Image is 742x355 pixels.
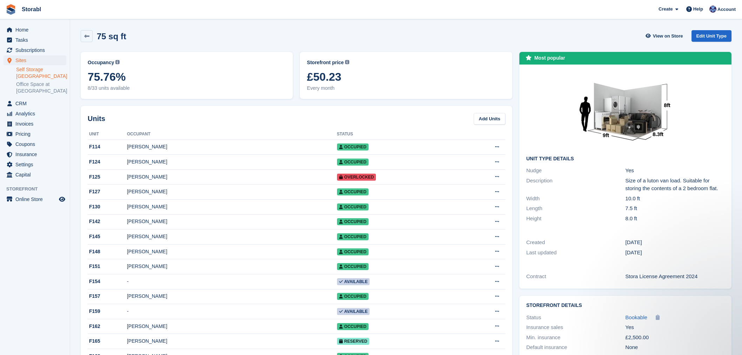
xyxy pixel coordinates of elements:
[337,203,369,210] span: Occupied
[15,160,58,169] span: Settings
[4,129,66,139] a: menu
[4,149,66,159] a: menu
[88,278,127,285] div: F154
[4,160,66,169] a: menu
[526,215,626,223] div: Height
[337,263,369,270] span: Occupied
[625,195,724,203] div: 10.0 ft
[625,314,647,322] a: Bookable
[88,71,286,83] span: 75.76%
[88,59,114,66] span: Occupancy
[625,273,724,281] div: Stora License Agreement 2024
[127,323,337,330] div: [PERSON_NAME]
[653,33,683,40] span: View on Store
[88,158,127,166] div: F124
[88,129,127,140] th: Unit
[4,45,66,55] a: menu
[692,30,731,42] a: Edit Unit Type
[15,55,58,65] span: Sites
[625,205,724,213] div: 7.5 ft
[15,35,58,45] span: Tasks
[127,218,337,225] div: [PERSON_NAME]
[15,45,58,55] span: Subscriptions
[337,323,369,330] span: Occupied
[15,139,58,149] span: Coupons
[15,170,58,180] span: Capital
[127,143,337,150] div: [PERSON_NAME]
[127,304,337,319] td: -
[693,6,703,13] span: Help
[88,218,127,225] div: F142
[307,85,505,92] span: Every month
[127,293,337,300] div: [PERSON_NAME]
[127,337,337,345] div: [PERSON_NAME]
[337,218,369,225] span: Occupied
[337,233,369,240] span: Occupied
[88,308,127,315] div: F159
[6,186,70,193] span: Storefront
[88,85,286,92] span: 8/33 units available
[15,109,58,119] span: Analytics
[16,81,66,94] a: Office Space at [GEOGRAPHIC_DATA]
[4,99,66,108] a: menu
[88,323,127,330] div: F162
[526,323,626,331] div: Insurance sales
[4,139,66,149] a: menu
[4,25,66,35] a: menu
[88,143,127,150] div: F114
[526,303,724,308] h2: Storefront Details
[127,158,337,166] div: [PERSON_NAME]
[115,60,120,64] img: icon-info-grey-7440780725fd019a000dd9b08b2336e03edf1995a4989e88bcd33f0948082b44.svg
[526,273,626,281] div: Contract
[127,203,337,210] div: [PERSON_NAME]
[526,156,724,162] h2: Unit Type details
[337,174,376,181] span: Overlocked
[526,177,626,193] div: Description
[625,215,724,223] div: 8.0 ft
[337,308,370,315] span: Available
[4,170,66,180] a: menu
[58,195,66,203] a: Preview store
[97,32,126,41] h2: 75 sq ft
[127,188,337,195] div: [PERSON_NAME]
[88,263,127,270] div: F151
[337,293,369,300] span: Occupied
[526,343,626,351] div: Default insurance
[717,6,736,13] span: Account
[625,323,724,331] div: Yes
[526,167,626,175] div: Nudge
[337,143,369,150] span: Occupied
[4,109,66,119] a: menu
[526,314,626,322] div: Status
[625,249,724,257] div: [DATE]
[15,99,58,108] span: CRM
[625,343,724,351] div: None
[526,195,626,203] div: Width
[88,113,105,124] h2: Units
[127,248,337,255] div: [PERSON_NAME]
[88,203,127,210] div: F130
[337,159,369,166] span: Occupied
[15,119,58,129] span: Invoices
[337,248,369,255] span: Occupied
[88,248,127,255] div: F148
[15,149,58,159] span: Insurance
[127,274,337,289] td: -
[526,205,626,213] div: Length
[16,66,66,80] a: Self Storage [GEOGRAPHIC_DATA]
[337,338,370,345] span: Reserved
[625,177,724,193] div: Size of a luton van load. Suitable for storing the contents of a 2 bedroom flat.
[15,25,58,35] span: Home
[625,239,724,247] div: [DATE]
[127,233,337,240] div: [PERSON_NAME]
[526,334,626,342] div: Min. insurance
[573,72,678,150] img: 75.jpg
[4,55,66,65] a: menu
[645,30,686,42] a: View on Store
[4,35,66,45] a: menu
[625,314,647,320] span: Bookable
[4,119,66,129] a: menu
[88,173,127,181] div: F125
[88,293,127,300] div: F157
[526,249,626,257] div: Last updated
